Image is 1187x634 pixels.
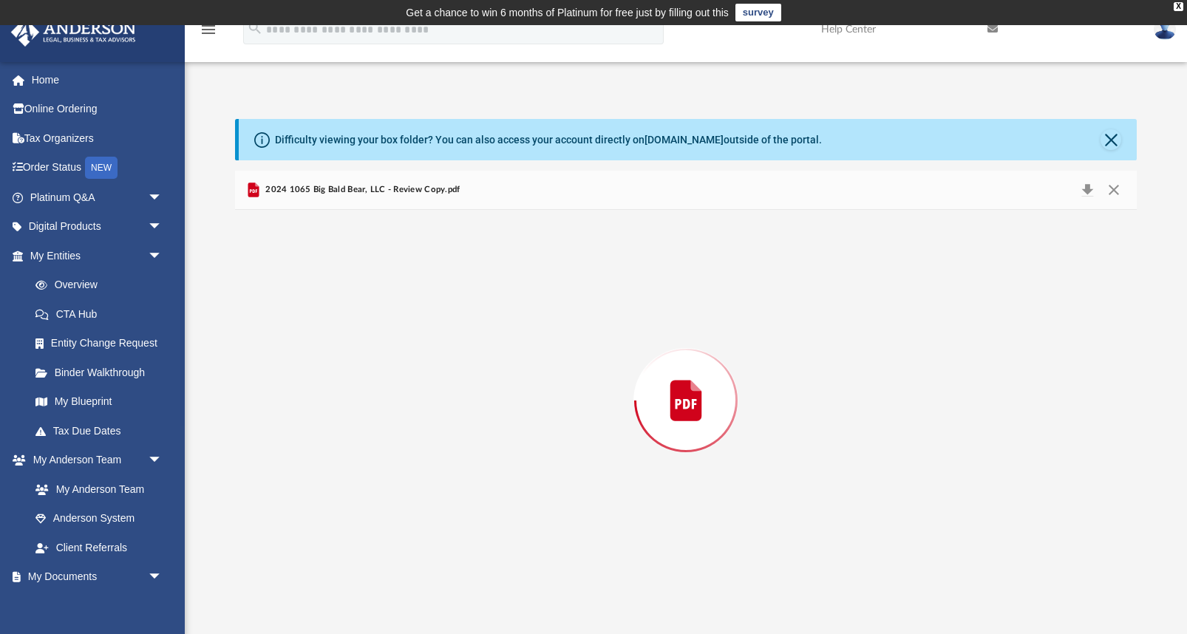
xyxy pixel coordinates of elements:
[148,562,177,593] span: arrow_drop_down
[21,416,185,446] a: Tax Due Dates
[1174,2,1183,11] div: close
[21,474,170,504] a: My Anderson Team
[235,171,1137,591] div: Preview
[21,299,185,329] a: CTA Hub
[644,134,724,146] a: [DOMAIN_NAME]
[85,157,118,179] div: NEW
[10,123,185,153] a: Tax Organizers
[10,153,185,183] a: Order StatusNEW
[148,183,177,213] span: arrow_drop_down
[148,446,177,476] span: arrow_drop_down
[200,28,217,38] a: menu
[10,562,177,592] a: My Documentsarrow_drop_down
[1101,180,1127,200] button: Close
[21,358,185,387] a: Binder Walkthrough
[1154,18,1176,40] img: User Pic
[21,504,177,534] a: Anderson System
[10,212,185,242] a: Digital Productsarrow_drop_down
[10,65,185,95] a: Home
[10,183,185,212] a: Platinum Q&Aarrow_drop_down
[21,533,177,562] a: Client Referrals
[21,329,185,358] a: Entity Change Request
[275,132,822,148] div: Difficulty viewing your box folder? You can also access your account directly on outside of the p...
[200,21,217,38] i: menu
[247,20,263,36] i: search
[1101,129,1121,150] button: Close
[262,183,460,197] span: 2024 1065 Big Bald Bear, LLC - Review Copy.pdf
[406,4,729,21] div: Get a chance to win 6 months of Platinum for free just by filling out this
[1074,180,1101,200] button: Download
[10,241,185,270] a: My Entitiesarrow_drop_down
[21,387,177,417] a: My Blueprint
[735,4,781,21] a: survey
[21,270,185,300] a: Overview
[10,446,177,475] a: My Anderson Teamarrow_drop_down
[148,241,177,271] span: arrow_drop_down
[10,95,185,124] a: Online Ordering
[7,18,140,47] img: Anderson Advisors Platinum Portal
[148,212,177,242] span: arrow_drop_down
